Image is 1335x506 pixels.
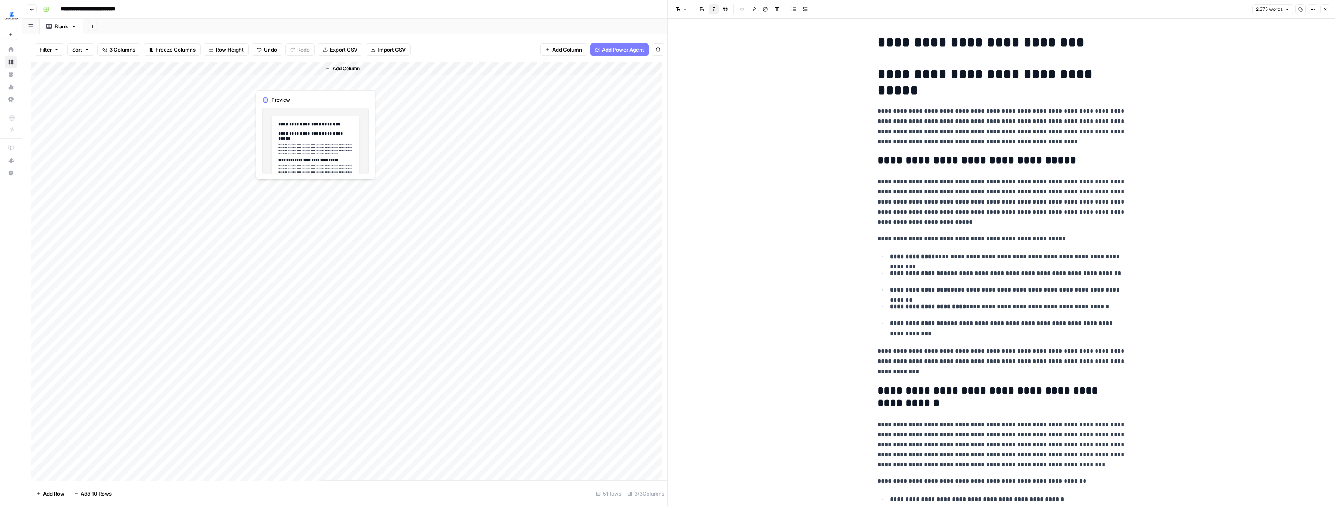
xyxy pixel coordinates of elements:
button: Add Column [322,64,363,74]
span: Export CSV [330,46,357,54]
button: Sort [67,43,94,56]
button: Add Power Agent [590,43,649,56]
button: Add Row [31,487,69,500]
span: Add Column [333,65,360,72]
span: Add Power Agent [602,46,644,54]
button: What's new? [5,154,17,167]
a: Usage [5,81,17,93]
span: Filter [40,46,52,54]
button: Add Column [540,43,587,56]
span: Sort [72,46,82,54]
span: 3 Columns [109,46,135,54]
button: Workspace: LegalZoom [5,6,17,26]
button: 2,375 words [1252,4,1293,14]
span: Freeze Columns [156,46,196,54]
div: 51 Rows [593,487,624,500]
button: Freeze Columns [144,43,201,56]
span: 2,375 words [1256,6,1283,13]
span: Import CSV [378,46,406,54]
a: Home [5,43,17,56]
a: Browse [5,56,17,68]
a: Blank [40,19,83,34]
span: Undo [264,46,277,54]
a: Your Data [5,68,17,81]
span: Add Row [43,490,64,497]
button: Undo [252,43,282,56]
button: Row Height [204,43,249,56]
button: Import CSV [366,43,411,56]
a: Settings [5,93,17,105]
span: Row Height [216,46,244,54]
button: Filter [35,43,64,56]
button: 3 Columns [97,43,140,56]
div: Blank [55,22,68,30]
button: Help + Support [5,167,17,179]
button: Redo [285,43,315,56]
a: AirOps Academy [5,142,17,154]
button: Add 10 Rows [69,487,116,500]
span: Add 10 Rows [81,490,112,497]
button: Export CSV [318,43,362,56]
span: Add Column [552,46,582,54]
div: 3/3 Columns [624,487,667,500]
span: Redo [297,46,310,54]
img: LegalZoom Logo [5,9,19,23]
div: What's new? [5,155,17,166]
